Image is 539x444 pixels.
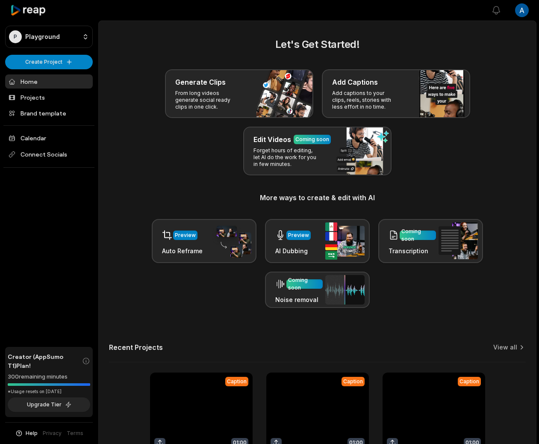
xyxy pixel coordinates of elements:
button: Upgrade Tier [8,397,90,412]
div: *Usage resets on [DATE] [8,388,90,395]
img: noise_removal.png [325,275,365,305]
h3: Add Captions [332,77,378,87]
div: P [9,30,22,43]
div: Coming soon [288,276,321,292]
p: Forget hours of editing, let AI do the work for you in few minutes. [253,147,320,168]
h3: Auto Reframe [162,246,203,255]
a: View all [493,343,517,352]
div: Coming soon [295,136,329,143]
p: From long videos generate social ready clips in one click. [175,90,242,110]
h3: Noise removal [275,295,323,304]
img: auto_reframe.png [212,225,251,258]
h3: Edit Videos [253,134,291,145]
img: ai_dubbing.png [325,222,365,260]
p: Add captions to your clips, reels, stories with less effort in no time. [332,90,398,110]
a: Calendar [5,131,93,145]
a: Home [5,74,93,89]
div: 300 remaining minutes [8,373,90,381]
h3: AI Dubbing [275,246,311,255]
img: transcription.png [439,222,478,259]
p: Playground [25,33,60,41]
h2: Recent Projects [109,343,163,352]
a: Projects [5,90,93,104]
div: Coming soon [401,228,434,243]
div: Preview [288,231,309,239]
a: Brand template [5,106,93,120]
span: Creator (AppSumo T1) Plan! [8,352,82,370]
span: Help [26,429,38,437]
h3: Generate Clips [175,77,226,87]
button: Create Project [5,55,93,69]
div: Preview [175,231,196,239]
h3: More ways to create & edit with AI [109,192,526,203]
button: Help [15,429,38,437]
a: Privacy [43,429,62,437]
h3: Transcription [389,246,436,255]
a: Terms [67,429,83,437]
h2: Let's Get Started! [109,37,526,52]
span: Connect Socials [5,147,93,162]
